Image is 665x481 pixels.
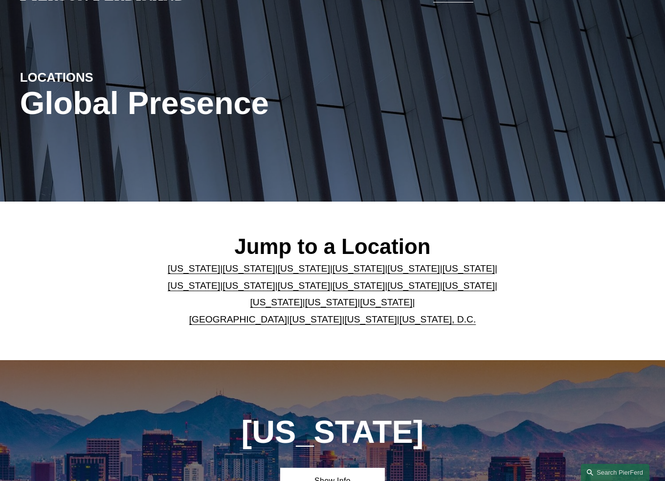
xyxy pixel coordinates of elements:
[305,297,357,307] a: [US_STATE]
[443,280,495,291] a: [US_STATE]
[399,314,476,324] a: [US_STATE], D.C.
[443,263,495,274] a: [US_STATE]
[387,280,440,291] a: [US_STATE]
[222,280,275,291] a: [US_STATE]
[581,464,649,481] a: Search this site
[150,260,515,328] p: | | | | | | | | | | | | | | | | | |
[278,280,330,291] a: [US_STATE]
[168,263,220,274] a: [US_STATE]
[20,85,437,121] h1: Global Presence
[150,233,515,259] h2: Jump to a Location
[344,314,397,324] a: [US_STATE]
[289,314,342,324] a: [US_STATE]
[332,263,385,274] a: [US_STATE]
[332,280,385,291] a: [US_STATE]
[20,69,177,86] h4: LOCATIONS
[387,263,440,274] a: [US_STATE]
[250,297,302,307] a: [US_STATE]
[202,414,463,450] h1: [US_STATE]
[168,280,220,291] a: [US_STATE]
[278,263,330,274] a: [US_STATE]
[189,314,287,324] a: [GEOGRAPHIC_DATA]
[222,263,275,274] a: [US_STATE]
[360,297,412,307] a: [US_STATE]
